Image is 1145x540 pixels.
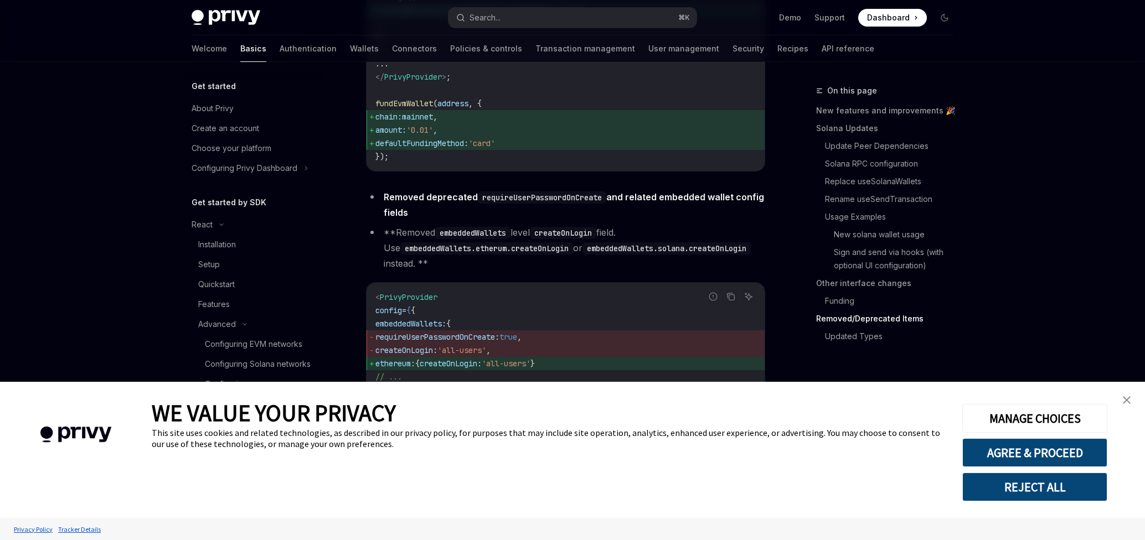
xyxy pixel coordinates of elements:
strong: Removed deprecated and related embedded wallet config fields [384,191,764,218]
button: Search...⌘K [448,8,697,28]
span: = [402,305,406,315]
span: 'all-users' [437,345,486,355]
a: Support [814,12,845,23]
a: Configuring appearance [183,374,324,394]
span: , { [468,98,482,108]
img: dark logo [192,10,260,25]
a: Authentication [280,35,337,62]
span: > [442,72,446,82]
a: Create an account [183,118,324,138]
span: ... [375,59,389,69]
div: Installation [198,238,236,251]
div: Features [198,298,230,311]
span: { [446,319,451,329]
a: close banner [1116,389,1138,411]
a: Rename useSendTransaction [825,190,962,208]
button: MANAGE CHOICES [962,404,1107,433]
div: Advanced [198,318,236,331]
span: true [499,332,517,342]
span: WE VALUE YOUR PRIVACY [152,398,396,427]
span: createOnLogin: [375,345,437,355]
span: { [415,359,420,368]
span: On this page [827,84,877,97]
div: Search... [470,11,501,24]
a: API reference [822,35,874,62]
span: PrivyProvider [384,72,442,82]
a: Security [733,35,764,62]
div: Configuring EVM networks [205,337,302,351]
img: close banner [1123,396,1131,404]
a: User management [648,35,719,62]
a: Privacy Policy [11,520,55,539]
span: ; [446,72,451,82]
span: address [437,98,468,108]
div: React [192,218,213,231]
span: requireUserPasswordOnCreate: [375,332,499,342]
span: mainnet [402,112,433,122]
span: < [375,292,380,302]
a: Funding [825,292,962,310]
span: ⌘ K [678,13,690,22]
a: Dashboard [858,9,927,27]
li: **Removed level field. Use or instead. ** [366,225,765,271]
span: } [530,359,535,368]
span: ethereum: [375,359,415,368]
div: Configuring Solana networks [205,357,311,371]
span: embeddedWallets: [375,319,446,329]
button: AGREE & PROCEED [962,438,1107,467]
a: Configuring Solana networks [183,354,324,374]
div: Create an account [192,122,259,135]
span: , [433,125,437,135]
span: createOnLogin: [420,359,482,368]
div: Setup [198,258,220,271]
span: ( [433,98,437,108]
a: About Privy [183,98,324,118]
span: </ [375,72,384,82]
span: '0.01' [406,125,433,135]
button: REJECT ALL [962,472,1107,501]
a: Other interface changes [816,274,962,292]
span: fundEvmWallet [375,98,433,108]
a: Solana RPC configuration [825,155,962,173]
div: About Privy [192,102,234,115]
code: embeddedWallets [435,227,510,239]
a: Features [183,294,324,314]
div: Quickstart [198,278,235,291]
span: , [517,332,522,342]
span: { [406,305,411,315]
div: Choose your platform [192,142,271,155]
a: Tracker Details [55,520,104,539]
a: Updated Types [825,328,962,345]
a: Removed/Deprecated Items [816,310,962,328]
span: 'card' [468,138,495,148]
button: Copy the contents from the code block [724,289,738,304]
span: , [486,345,491,355]
button: Report incorrect code [706,289,720,304]
button: Toggle dark mode [936,9,953,27]
a: Update Peer Dependencies [825,137,962,155]
img: company logo [17,411,135,459]
span: , [433,112,437,122]
a: Installation [183,235,324,255]
a: Setup [183,255,324,274]
code: embeddedWallets.etherum.createOnLogin [400,242,573,255]
a: Sign and send via hooks (with optional UI configuration) [834,243,962,274]
a: Configuring EVM networks [183,334,324,354]
span: defaultFundingMethod: [375,138,468,148]
span: config [375,305,402,315]
h5: Get started [192,80,236,93]
code: createOnLogin [530,227,596,239]
a: Transaction management [535,35,635,62]
a: Basics [240,35,266,62]
a: Usage Examples [825,208,962,226]
span: Dashboard [867,12,910,23]
a: New features and improvements 🎉 [816,102,962,120]
a: Quickstart [183,274,324,294]
a: New solana wallet usage [834,226,962,243]
a: Wallets [350,35,379,62]
a: Recipes [777,35,808,62]
div: Configuring Privy Dashboard [192,162,297,175]
span: chain: [375,112,402,122]
a: Choose your platform [183,138,324,158]
span: // ... [375,372,402,382]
